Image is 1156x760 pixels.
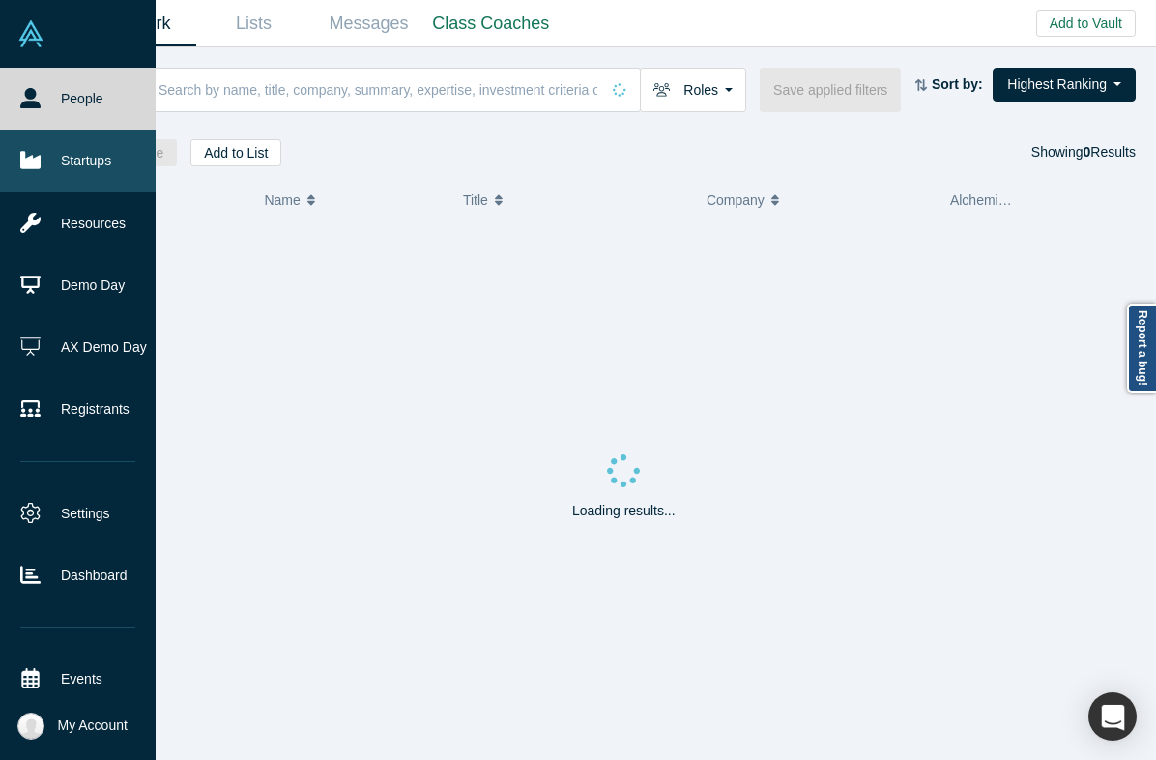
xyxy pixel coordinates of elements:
[264,180,300,220] span: Name
[17,713,44,740] img: Katinka Harsányi's Account
[17,20,44,47] img: Alchemist Vault Logo
[993,68,1136,102] button: Highest Ranking
[190,139,281,166] button: Add to List
[157,67,599,112] input: Search by name, title, company, summary, expertise, investment criteria or topics of focus
[1084,144,1136,160] span: Results
[950,192,1040,208] span: Alchemist Role
[1036,10,1136,37] button: Add to Vault
[1031,139,1136,166] div: Showing
[1127,304,1156,393] a: Report a bug!
[426,1,556,46] a: Class Coaches
[1084,144,1091,160] strong: 0
[707,180,765,220] span: Company
[463,180,488,220] span: Title
[572,501,676,521] p: Loading results...
[640,68,746,112] button: Roles
[196,1,311,46] a: Lists
[311,1,426,46] a: Messages
[463,180,686,220] button: Title
[17,713,128,740] button: My Account
[932,76,983,92] strong: Sort by:
[58,716,128,736] span: My Account
[264,180,443,220] button: Name
[760,68,901,112] button: Save applied filters
[707,180,930,220] button: Company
